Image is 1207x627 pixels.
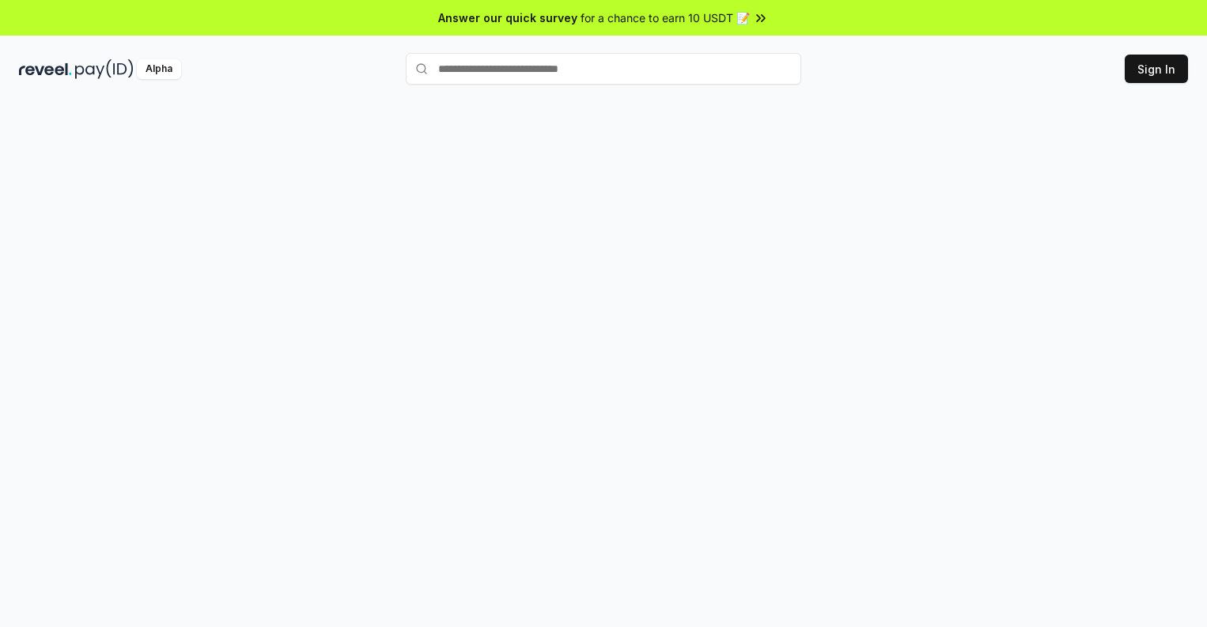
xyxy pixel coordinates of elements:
[75,59,134,79] img: pay_id
[438,9,577,26] span: Answer our quick survey
[581,9,750,26] span: for a chance to earn 10 USDT 📝
[1125,55,1188,83] button: Sign In
[137,59,181,79] div: Alpha
[19,59,72,79] img: reveel_dark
